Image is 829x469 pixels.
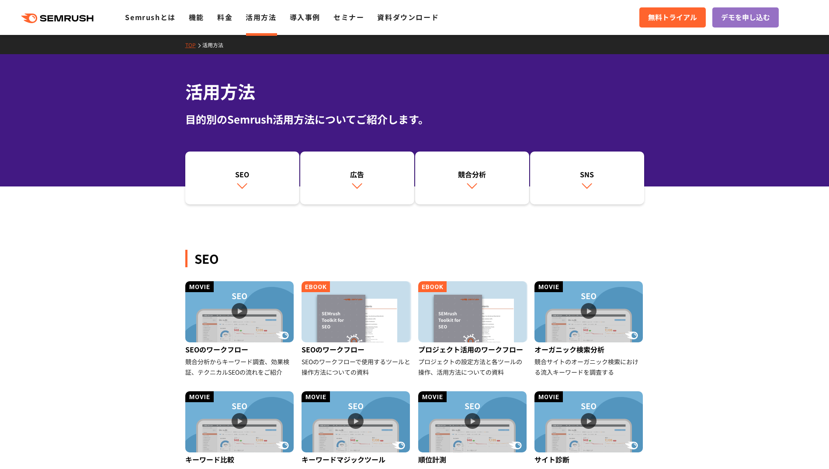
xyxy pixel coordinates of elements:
[185,356,295,377] div: 競合分析からキーワード調査、効果検証、テクニカルSEOの流れをご紹介
[333,12,364,22] a: セミナー
[418,342,528,356] div: プロジェクト活用のワークフロー
[534,356,644,377] div: 競合サイトのオーガニック検索における流入キーワードを調査する
[185,281,295,377] a: SEOのワークフロー 競合分析からキーワード調査、効果検証、テクニカルSEOの流れをご紹介
[185,250,644,267] div: SEO
[202,41,230,48] a: 活用方法
[189,12,204,22] a: 機能
[530,152,644,205] a: SNS
[534,342,644,356] div: オーガニック検索分析
[639,7,706,28] a: 無料トライアル
[415,152,529,205] a: 競合分析
[721,12,770,23] span: デモを申し込む
[418,356,528,377] div: プロジェクトの設定方法と各ツールの操作、活用方法についての資料
[418,452,528,466] div: 順位計測
[534,452,644,466] div: サイト診断
[534,169,640,179] div: SNS
[302,342,411,356] div: SEOのワークフロー
[185,152,299,205] a: SEO
[185,41,202,48] a: TOP
[185,79,644,104] h1: 活用方法
[377,12,439,22] a: 資料ダウンロード
[185,111,644,127] div: 目的別のSemrush活用方法についてご紹介します。
[190,169,295,179] div: SEO
[305,169,410,179] div: 広告
[420,169,525,179] div: 競合分析
[302,452,411,466] div: キーワードマジックツール
[534,281,644,377] a: オーガニック検索分析 競合サイトのオーガニック検索における流入キーワードを調査する
[712,7,779,28] a: デモを申し込む
[185,342,295,356] div: SEOのワークフロー
[246,12,276,22] a: 活用方法
[300,152,414,205] a: 広告
[125,12,175,22] a: Semrushとは
[185,452,295,466] div: キーワード比較
[302,281,411,377] a: SEOのワークフロー SEOのワークフローで使用するツールと操作方法についての資料
[217,12,232,22] a: 料金
[418,281,528,377] a: プロジェクト活用のワークフロー プロジェクトの設定方法と各ツールの操作、活用方法についての資料
[648,12,697,23] span: 無料トライアル
[290,12,320,22] a: 導入事例
[302,356,411,377] div: SEOのワークフローで使用するツールと操作方法についての資料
